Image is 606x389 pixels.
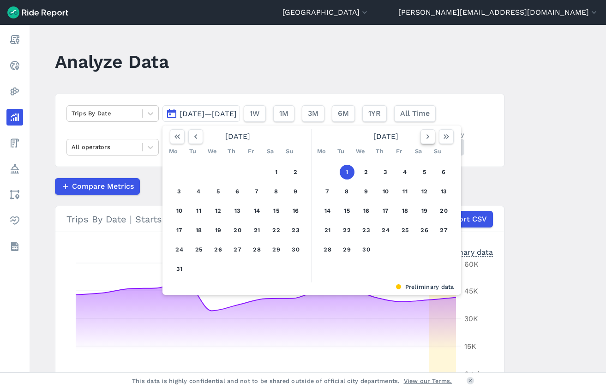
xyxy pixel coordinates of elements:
a: Datasets [6,238,23,255]
button: 26 [211,242,226,257]
button: 17 [378,203,393,218]
button: 22 [340,223,354,238]
button: 16 [359,203,374,218]
button: 3M [302,105,324,122]
span: 1YR [368,108,381,119]
button: 2 [359,165,374,180]
span: Compare Metrics [72,181,134,192]
button: All Time [394,105,436,122]
button: 16 [288,203,303,218]
span: Export CSV [445,214,487,225]
h1: Analyze Data [55,49,169,74]
button: 1YR [362,105,387,122]
button: 20 [437,203,451,218]
a: Realtime [6,57,23,74]
button: 24 [172,242,187,257]
div: Fr [392,144,407,159]
img: Ride Report [7,6,68,18]
div: Tu [186,144,200,159]
button: 27 [230,242,245,257]
button: 1 [340,165,354,180]
button: 28 [250,242,264,257]
button: 24 [378,223,393,238]
button: 18 [398,203,413,218]
button: 19 [417,203,432,218]
button: 11 [192,203,206,218]
button: 1 [269,165,284,180]
button: 1M [273,105,294,122]
button: 26 [417,223,432,238]
span: All Time [400,108,430,119]
div: Sa [411,144,426,159]
button: 6 [230,184,245,199]
button: 30 [359,242,374,257]
button: 4 [398,165,413,180]
button: 19 [211,223,226,238]
button: 5 [211,184,226,199]
div: Fr [244,144,258,159]
div: Su [431,144,445,159]
a: Fees [6,135,23,151]
tspan: 0 trips [464,370,488,378]
button: 22 [269,223,284,238]
button: 28 [320,242,335,257]
a: Policy [6,161,23,177]
button: 8 [269,184,284,199]
button: 25 [192,242,206,257]
tspan: 60K [464,260,479,269]
div: Trips By Date | Starts [66,211,493,227]
button: 6M [332,105,355,122]
button: 3 [378,165,393,180]
button: 1W [244,105,266,122]
div: [DATE] [166,129,309,144]
button: Compare Metrics [55,178,140,195]
button: 10 [378,184,393,199]
button: 29 [269,242,284,257]
span: 1W [250,108,260,119]
button: 14 [320,203,335,218]
button: 13 [437,184,451,199]
button: 5 [417,165,432,180]
a: Report [6,31,23,48]
span: 3M [308,108,318,119]
div: Tu [334,144,348,159]
a: Analyze [6,109,23,126]
a: Heatmaps [6,83,23,100]
tspan: 15K [464,342,476,351]
button: 12 [417,184,432,199]
button: [PERSON_NAME][EMAIL_ADDRESS][DOMAIN_NAME] [398,7,599,18]
button: 4 [192,184,206,199]
button: 7 [250,184,264,199]
button: 18 [192,223,206,238]
button: 9 [288,184,303,199]
button: [DATE]—[DATE] [162,105,240,122]
div: Su [282,144,297,159]
a: View our Terms. [404,377,452,385]
button: 30 [288,242,303,257]
span: 1M [279,108,288,119]
button: 25 [398,223,413,238]
div: Preliminary data [434,247,493,257]
a: Health [6,212,23,229]
div: Mo [314,144,329,159]
button: 21 [320,223,335,238]
button: 12 [211,203,226,218]
button: 6 [437,165,451,180]
button: 29 [340,242,354,257]
div: Th [372,144,387,159]
button: 31 [172,262,187,276]
tspan: 30K [464,314,478,323]
div: Sa [263,144,278,159]
a: Areas [6,186,23,203]
button: 15 [340,203,354,218]
button: 23 [288,223,303,238]
button: 9 [359,184,374,199]
div: [DATE] [314,129,457,144]
button: 14 [250,203,264,218]
button: 20 [230,223,245,238]
button: [GEOGRAPHIC_DATA] [282,7,369,18]
button: 7 [320,184,335,199]
button: 3 [172,184,187,199]
button: 21 [250,223,264,238]
button: 15 [269,203,284,218]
